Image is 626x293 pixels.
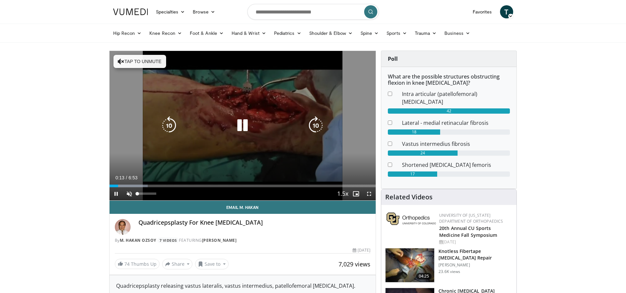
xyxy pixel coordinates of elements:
[388,74,510,86] h6: What are the possible structures obstructing flexion in knee [MEDICAL_DATA]?
[385,193,433,201] h4: Related Videos
[162,259,193,269] button: Share
[138,219,371,226] h4: Quadricepsplasty For Knee [MEDICAL_DATA]
[388,108,510,114] div: 42
[157,237,179,243] a: 7 Videos
[110,185,376,187] div: Progress Bar
[115,219,131,235] img: Avatar
[416,273,432,280] span: 04:25
[110,201,376,214] a: Email M. Hakan
[152,5,189,18] a: Specialties
[305,27,357,40] a: Shoulder & Elbow
[115,237,371,243] div: By FEATURING
[386,248,434,282] img: E-HI8y-Omg85H4KX4xMDoxOjBzMTt2bJ.150x105_q85_crop-smart_upscale.jpg
[270,27,305,40] a: Pediatrics
[388,171,437,177] div: 17
[110,51,376,201] video-js: Video Player
[349,187,363,200] button: Enable picture-in-picture mode
[202,237,237,243] a: [PERSON_NAME]
[439,225,497,238] a: 20th Annual CU Sports Medicine Fall Symposium
[113,55,166,68] button: Tap to unmute
[438,269,460,274] p: 23.6K views
[126,175,127,180] span: /
[129,175,138,180] span: 6:53
[113,9,148,15] img: VuMedi Logo
[439,213,503,224] a: University of [US_STATE] Department of Orthopaedics
[110,187,123,200] button: Pause
[353,247,370,253] div: [DATE]
[388,129,440,135] div: 18
[109,27,146,40] a: Hip Recon
[338,260,370,268] span: 7,029 views
[247,4,379,20] input: Search topics, interventions
[336,187,349,200] button: Playback Rate
[189,5,219,18] a: Browse
[469,5,496,18] a: Favorites
[120,237,156,243] a: M. Hakan Ozsoy
[388,55,398,62] strong: Poll
[387,213,436,225] img: 355603a8-37da-49b6-856f-e00d7e9307d3.png.150x105_q85_autocrop_double_scale_upscale_version-0.2.png
[357,27,383,40] a: Spine
[411,27,441,40] a: Trauma
[438,248,513,261] h3: Knotless Fibertape [MEDICAL_DATA] Repair
[397,140,515,148] dd: Vastus intermedius fibrosis
[383,27,411,40] a: Sports
[385,248,513,283] a: 04:25 Knotless Fibertape [MEDICAL_DATA] Repair [PERSON_NAME] 23.6K views
[123,187,136,200] button: Unmute
[116,282,369,290] div: Quadricepsplasty releasing vastus lateralis, vastus intermedius, patellofemoral [MEDICAL_DATA].
[397,119,515,127] dd: Lateral - medial retinacular fibrosis
[397,161,515,169] dd: Shortened [MEDICAL_DATA] femoris
[397,90,515,106] dd: Intra articular (patellofemoral) [MEDICAL_DATA]
[439,239,511,245] div: [DATE]
[195,259,229,269] button: Save to
[440,27,474,40] a: Business
[500,5,513,18] a: T
[115,175,124,180] span: 0:13
[228,27,270,40] a: Hand & Wrist
[438,262,513,268] p: [PERSON_NAME]
[115,259,160,269] a: 74 Thumbs Up
[124,261,130,267] span: 74
[363,187,376,200] button: Fullscreen
[388,150,458,156] div: 24
[138,192,156,195] div: Volume Level
[145,27,186,40] a: Knee Recon
[186,27,228,40] a: Foot & Ankle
